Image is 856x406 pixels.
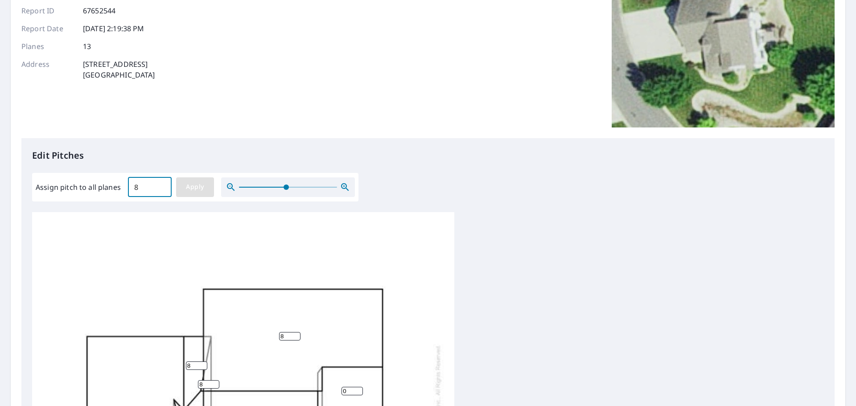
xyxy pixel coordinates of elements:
p: Address [21,59,75,80]
p: [STREET_ADDRESS] [GEOGRAPHIC_DATA] [83,59,155,80]
p: 13 [83,41,91,52]
p: 67652544 [83,5,115,16]
p: Report Date [21,23,75,34]
label: Assign pitch to all planes [36,182,121,193]
p: Report ID [21,5,75,16]
input: 00.0 [128,175,172,200]
p: Edit Pitches [32,149,824,162]
span: Apply [183,181,207,193]
p: Planes [21,41,75,52]
p: [DATE] 2:19:38 PM [83,23,144,34]
button: Apply [176,177,214,197]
